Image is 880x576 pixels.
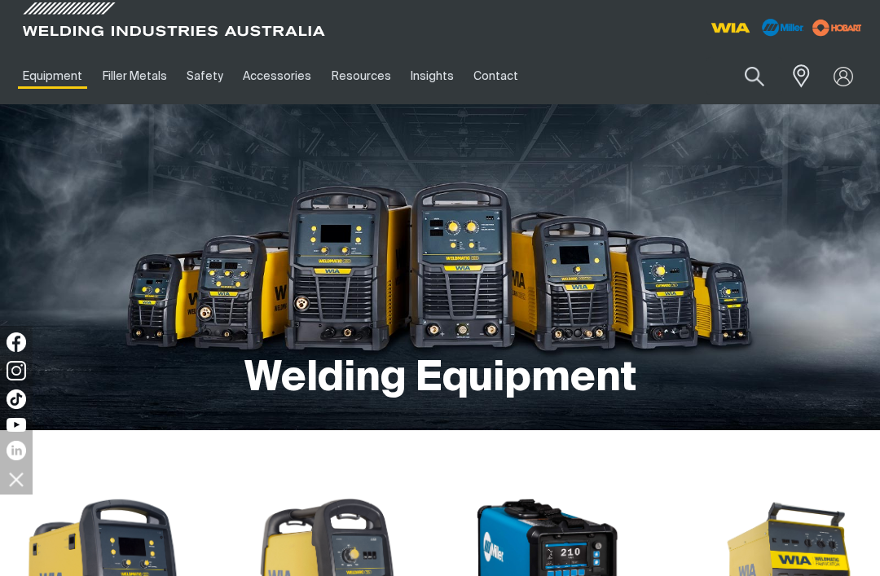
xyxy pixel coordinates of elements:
[727,57,782,95] button: Search products
[807,15,867,40] img: miller
[244,353,636,406] h1: Welding Equipment
[401,48,464,104] a: Insights
[706,57,782,95] input: Product name or item number...
[7,441,26,460] img: LinkedIn
[177,48,233,104] a: Safety
[2,465,30,493] img: hide socials
[464,48,528,104] a: Contact
[7,389,26,409] img: TikTok
[7,418,26,432] img: YouTube
[7,332,26,352] img: Facebook
[233,48,321,104] a: Accessories
[13,48,92,104] a: Equipment
[92,48,176,104] a: Filler Metals
[7,361,26,380] img: Instagram
[322,48,401,104] a: Resources
[13,48,653,104] nav: Main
